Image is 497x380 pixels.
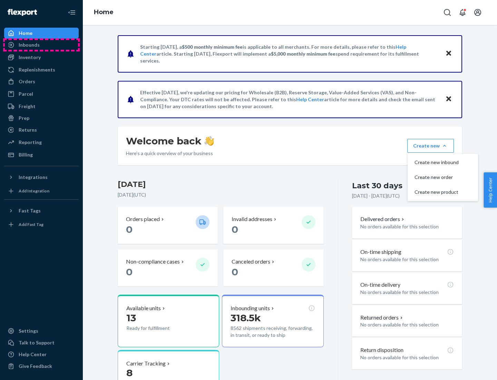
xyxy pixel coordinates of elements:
[19,103,36,110] div: Freight
[4,172,79,183] button: Integrations
[118,191,324,198] p: [DATE] ( UTC )
[19,207,41,214] div: Fast Tags
[118,179,324,190] h3: [DATE]
[4,39,79,50] a: Inbounds
[360,215,406,223] button: Delivered orders
[140,89,439,110] p: Effective [DATE], we're updating our pricing for Wholesale (B2B), Reserve Storage, Value-Added Se...
[232,258,270,266] p: Canceled orders
[360,248,401,256] p: On-time shipping
[126,312,136,324] span: 13
[456,6,469,19] button: Open notifications
[360,354,454,361] p: No orders available for this selection
[4,349,79,360] a: Help Center
[4,205,79,216] button: Fast Tags
[65,6,79,19] button: Close Navigation
[360,223,454,230] p: No orders available for this selection
[415,175,459,180] span: Create new order
[4,52,79,63] a: Inventory
[360,289,454,296] p: No orders available for this selection
[126,150,214,157] p: Here’s a quick overview of your business
[352,180,402,191] div: Last 30 days
[126,266,133,278] span: 0
[484,172,497,208] button: Help Center
[19,188,49,194] div: Add Integration
[126,325,190,332] p: Ready for fulfillment
[360,346,403,354] p: Return disposition
[140,44,439,64] p: Starting [DATE], a is applicable to all merchants. For more details, please refer to this article...
[4,124,79,135] a: Returns
[19,339,55,346] div: Talk to Support
[126,224,133,235] span: 0
[296,96,324,102] a: Help Center
[4,64,79,75] a: Replenishments
[360,321,454,328] p: No orders available for this selection
[19,327,38,334] div: Settings
[4,361,79,372] button: Give Feedback
[126,135,214,147] h1: Welcome back
[360,281,400,289] p: On-time delivery
[19,363,52,370] div: Give Feedback
[118,295,219,347] button: Available units13Ready for fulfillment
[4,113,79,124] a: Prep
[19,30,32,37] div: Home
[126,360,166,368] p: Carrier Tracking
[19,174,48,181] div: Integrations
[352,192,400,199] p: [DATE] - [DATE] ( UTC )
[4,149,79,160] a: Billing
[4,186,79,197] a: Add Integration
[440,6,454,19] button: Open Search Box
[409,170,477,185] button: Create new order
[19,126,37,133] div: Returns
[19,66,55,73] div: Replenishments
[126,367,133,379] span: 8
[8,9,37,16] img: Flexport logo
[4,137,79,148] a: Reporting
[118,207,218,244] button: Orders placed 0
[4,325,79,336] a: Settings
[204,136,214,146] img: hand-wave emoji
[19,139,42,146] div: Reporting
[223,249,323,286] button: Canceled orders 0
[126,304,161,312] p: Available units
[19,91,33,97] div: Parcel
[126,215,160,223] p: Orders placed
[4,28,79,39] a: Home
[19,351,47,358] div: Help Center
[415,190,459,194] span: Create new product
[19,151,33,158] div: Billing
[409,155,477,170] button: Create new inbound
[19,54,41,61] div: Inventory
[126,258,180,266] p: Non-compliance cases
[4,219,79,230] a: Add Fast Tag
[231,325,315,339] p: 8562 shipments receiving, forwarding, in transit, or ready to ship
[19,221,43,227] div: Add Fast Tag
[222,295,323,347] button: Inbounding units318.5k8562 shipments receiving, forwarding, in transit, or ready to ship
[271,51,335,57] span: $5,000 monthly minimum fee
[444,49,453,59] button: Close
[182,44,243,50] span: $500 monthly minimum fee
[407,139,454,153] button: Create newCreate new inboundCreate new orderCreate new product
[409,185,477,200] button: Create new product
[4,76,79,87] a: Orders
[19,115,29,122] div: Prep
[4,337,79,348] a: Talk to Support
[231,304,270,312] p: Inbounding units
[88,2,119,22] ol: breadcrumbs
[232,266,238,278] span: 0
[444,94,453,104] button: Close
[360,256,454,263] p: No orders available for this selection
[4,88,79,99] a: Parcel
[94,8,114,16] a: Home
[360,314,404,322] button: Returned orders
[223,207,323,244] button: Invalid addresses 0
[232,224,238,235] span: 0
[232,215,272,223] p: Invalid addresses
[4,101,79,112] a: Freight
[19,78,35,85] div: Orders
[231,312,261,324] span: 318.5k
[415,160,459,165] span: Create new inbound
[118,249,218,286] button: Non-compliance cases 0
